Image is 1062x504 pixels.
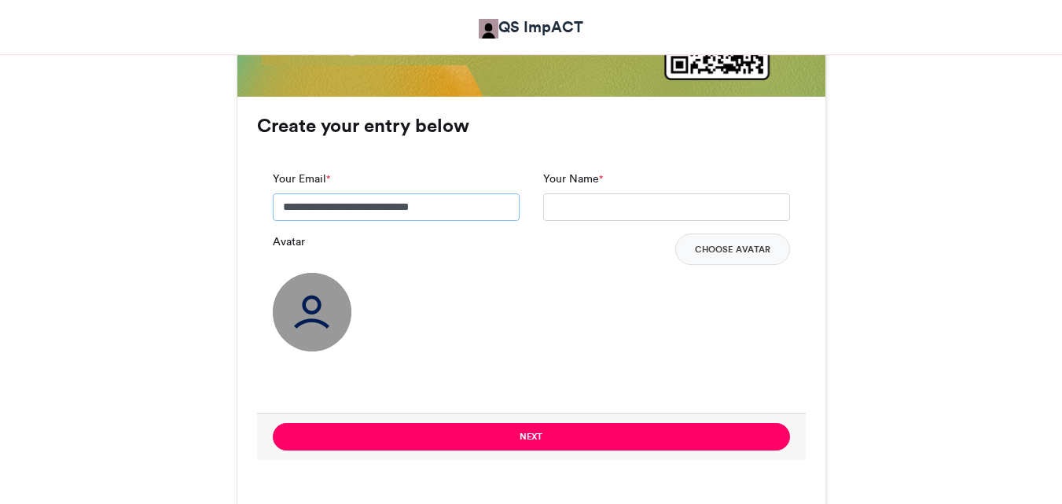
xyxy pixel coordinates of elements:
label: Avatar [273,234,305,250]
button: Next [273,423,790,451]
img: user_circle.png [273,273,351,351]
a: QS ImpACT [479,16,583,39]
label: Your Name [543,171,603,187]
h3: Create your entry below [257,116,806,135]
img: QS ImpACT QS ImpACT [479,19,498,39]
label: Your Email [273,171,330,187]
button: Choose Avatar [675,234,790,265]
